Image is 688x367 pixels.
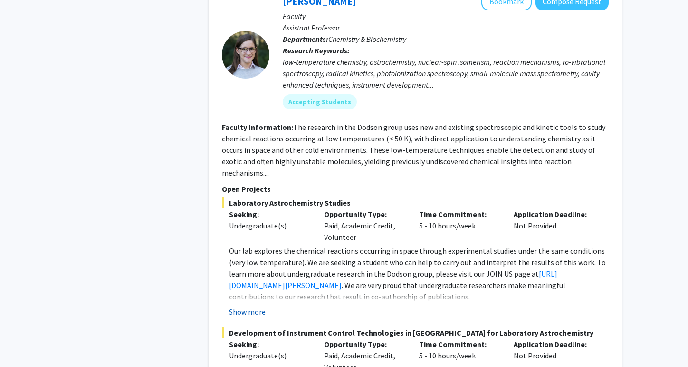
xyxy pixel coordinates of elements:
fg-read-more: The research in the Dodson group uses new and existing spectroscopic and kinetic tools to study c... [222,122,605,178]
b: Departments: [283,34,328,44]
p: Time Commitment: [419,338,500,350]
p: Application Deadline: [514,208,594,220]
p: Seeking: [229,208,310,220]
mat-chip: Accepting Students [283,94,357,109]
div: Undergraduate(s) [229,220,310,231]
p: Assistant Professor [283,22,609,33]
p: Open Projects [222,183,609,195]
div: Undergraduate(s) [229,350,310,361]
button: Show more [229,306,266,317]
p: Faculty [283,10,609,22]
p: Time Commitment: [419,208,500,220]
p: Opportunity Type: [324,208,405,220]
span: Development of Instrument Control Technologies in [GEOGRAPHIC_DATA] for Laboratory Astrochemistry [222,327,609,338]
div: Paid, Academic Credit, Volunteer [317,208,412,243]
p: Our lab explores the chemical reactions occurring in space through experimental studies under the... [229,245,609,302]
iframe: Chat [7,324,40,360]
span: Chemistry & Biochemistry [328,34,406,44]
div: 5 - 10 hours/week [412,208,507,243]
p: Opportunity Type: [324,338,405,350]
div: Not Provided [506,208,602,243]
p: Seeking: [229,338,310,350]
b: Research Keywords: [283,46,350,55]
div: low-temperature chemistry, astrochemistry, nuclear-spin isomerism, reaction mechanisms, ro-vibrat... [283,56,609,90]
b: Faculty Information: [222,122,293,132]
span: Laboratory Astrochemistry Studies [222,197,609,208]
p: Application Deadline: [514,338,594,350]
